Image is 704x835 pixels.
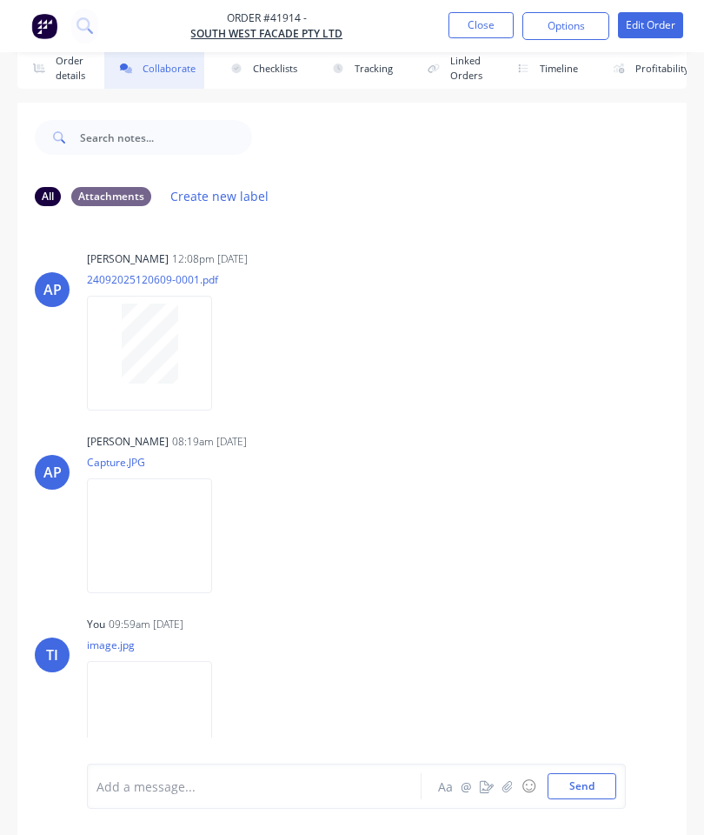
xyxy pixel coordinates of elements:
[87,251,169,267] div: [PERSON_NAME]
[87,617,105,632] div: You
[46,645,58,665] div: TI
[162,184,278,208] button: Create new label
[71,187,151,206] div: Attachments
[172,251,248,267] div: 12:08pm [DATE]
[548,773,616,799] button: Send
[43,279,62,300] div: AP
[35,187,61,206] div: All
[618,12,683,38] button: Edit Order
[43,462,62,483] div: AP
[412,49,491,89] button: Linked Orders
[87,272,229,287] p: 24092025120609-0001.pdf
[190,10,342,26] span: Order #41914 -
[17,49,94,89] button: Order details
[455,776,476,797] button: @
[448,12,514,38] button: Close
[80,120,252,155] input: Search notes...
[172,434,247,450] div: 08:19am [DATE]
[518,776,539,797] button: ☺
[87,434,169,450] div: [PERSON_NAME]
[109,617,183,632] div: 09:59am [DATE]
[87,455,229,470] p: Capture.JPG
[501,49,587,89] button: Timeline
[316,49,402,89] button: Tracking
[522,12,609,40] button: Options
[87,638,229,652] p: image.jpg
[215,49,306,89] button: Checklists
[190,26,342,42] a: South West Facade Pty Ltd
[104,49,204,89] button: Collaborate
[597,49,698,89] button: Profitability
[435,776,455,797] button: Aa
[31,13,57,39] img: Factory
